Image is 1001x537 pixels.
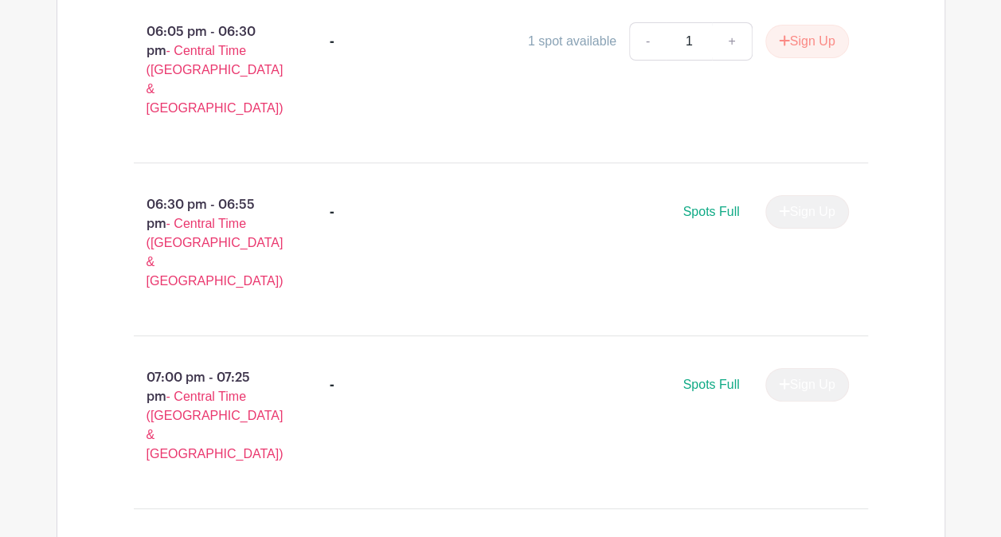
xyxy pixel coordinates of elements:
span: Spots Full [682,378,739,391]
p: 06:30 pm - 06:55 pm [108,189,305,297]
p: 06:05 pm - 06:30 pm [108,16,305,124]
span: - Central Time ([GEOGRAPHIC_DATA] & [GEOGRAPHIC_DATA]) [147,217,283,288]
div: - [330,375,334,394]
a: - [629,22,666,61]
div: 1 spot available [528,32,616,51]
span: - Central Time ([GEOGRAPHIC_DATA] & [GEOGRAPHIC_DATA]) [147,44,283,115]
a: + [712,22,752,61]
div: - [330,202,334,221]
p: 07:00 pm - 07:25 pm [108,362,305,470]
span: Spots Full [682,205,739,218]
div: - [330,32,334,51]
button: Sign Up [765,25,849,58]
span: - Central Time ([GEOGRAPHIC_DATA] & [GEOGRAPHIC_DATA]) [147,390,283,461]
